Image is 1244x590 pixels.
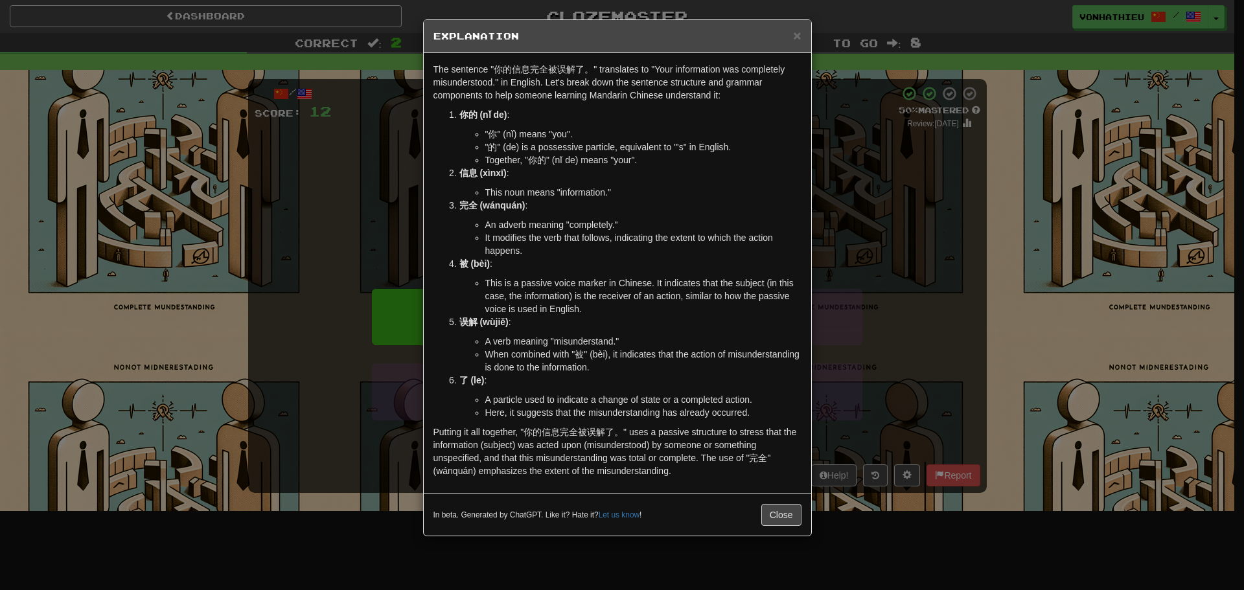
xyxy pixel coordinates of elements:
li: "你" (nǐ) means "you". [485,128,801,141]
strong: 误解 (wùjiě) [459,317,509,327]
button: Close [793,28,801,42]
li: When combined with "被" (bèi), it indicates that the action of misunderstanding is done to the inf... [485,348,801,374]
li: It modifies the verb that follows, indicating the extent to which the action happens. [485,231,801,257]
strong: 完全 (wánquán) [459,200,525,210]
p: Putting it all together, "你的信息完全被误解了。" uses a passive structure to stress that the information (s... [433,425,801,477]
p: The sentence "你的信息完全被误解了。" translates to "Your information was completely misunderstood." in Engl... [433,63,801,102]
li: An adverb meaning "completely." [485,218,801,231]
p: : [459,108,801,121]
h5: Explanation [433,30,801,43]
li: A verb meaning "misunderstand." [485,335,801,348]
a: Let us know [599,510,639,519]
li: This is a passive voice marker in Chinese. It indicates that the subject (in this case, the infor... [485,277,801,315]
strong: 你的 (nǐ de) [459,109,507,120]
span: × [793,28,801,43]
p: : [459,199,801,212]
p: : [459,166,801,179]
button: Close [761,504,801,526]
li: Together, "你的" (nǐ de) means "your". [485,153,801,166]
li: Here, it suggests that the misunderstanding has already occurred. [485,406,801,419]
li: This noun means "information." [485,186,801,199]
p: : [459,374,801,387]
p: : [459,315,801,328]
li: "的" (de) is a possessive particle, equivalent to "'s" in English. [485,141,801,153]
p: : [459,257,801,270]
strong: 信息 (xìnxī) [459,168,507,178]
strong: 了 (le) [459,375,485,385]
small: In beta. Generated by ChatGPT. Like it? Hate it? ! [433,510,642,521]
li: A particle used to indicate a change of state or a completed action. [485,393,801,406]
strong: 被 (bèi) [459,258,490,269]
